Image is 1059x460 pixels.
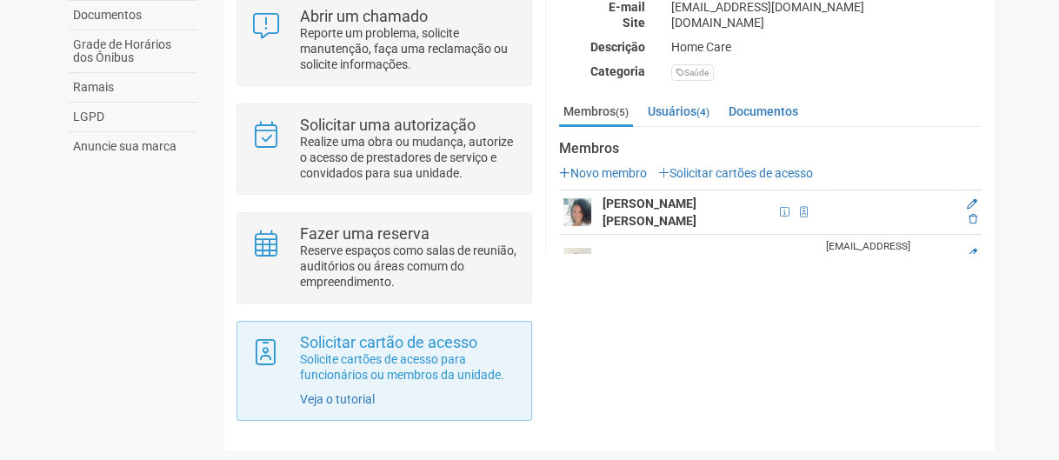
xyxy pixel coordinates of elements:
a: Fazer uma reserva Reserve espaços como salas de reunião, auditórios ou áreas comum do empreendime... [250,226,517,290]
a: Solicitar uma autorização Realize uma obra ou mudança, autorize o acesso de prestadores de serviç... [250,117,517,181]
a: Anuncie sua marca [69,132,197,161]
a: Ramais [69,73,197,103]
div: Saúde [671,64,714,81]
a: Grade de Horários dos Ônibus [69,30,197,73]
div: [DOMAIN_NAME] [658,15,995,30]
strong: Solicitar cartão de acesso [300,333,477,351]
strong: Solicitar uma autorização [300,116,476,134]
div: [EMAIL_ADDRESS][DOMAIN_NAME] [826,239,952,269]
a: Veja o tutorial [300,392,375,406]
small: (4) [696,106,709,118]
strong: Fazer uma reserva [300,224,430,243]
strong: Membros [559,141,982,157]
strong: Site [623,16,645,30]
a: Documentos [69,1,197,30]
a: Excluir membro [969,213,977,225]
a: LGPD [69,103,197,132]
a: Solicitar cartões de acesso [658,166,813,180]
strong: Categoria [590,64,645,78]
a: Solicitar cartão de acesso Solicite cartões de acesso para funcionários ou membros da unidade. [250,335,517,383]
div: Home Care [658,39,995,55]
a: Usuários(4) [643,98,714,124]
a: Abrir um chamado Reporte um problema, solicite manutenção, faça uma reclamação ou solicite inform... [250,9,517,72]
strong: Abrir um chamado [300,7,428,25]
p: Reserve espaços como salas de reunião, auditórios ou áreas comum do empreendimento. [300,243,518,290]
img: user.png [563,198,591,226]
small: (5) [616,106,629,118]
a: Editar membro [967,198,977,210]
a: Membros(5) [559,98,633,127]
strong: Descrição [590,40,645,54]
p: Solicite cartões de acesso para funcionários ou membros da unidade. [300,351,518,383]
strong: [PERSON_NAME] [PERSON_NAME] [603,197,696,228]
a: Editar membro [967,248,977,260]
img: user.png [563,248,591,276]
a: Documentos [724,98,803,124]
a: Novo membro [559,166,647,180]
p: Realize uma obra ou mudança, autorize o acesso de prestadores de serviço e convidados para sua un... [300,134,518,181]
p: Reporte um problema, solicite manutenção, faça uma reclamação ou solicite informações. [300,25,518,72]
